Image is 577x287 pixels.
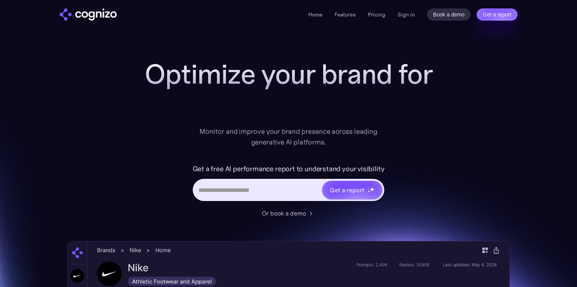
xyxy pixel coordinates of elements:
[136,59,441,89] h1: Optimize your brand for
[60,8,117,21] a: home
[367,190,370,193] img: star
[369,187,374,192] img: star
[262,209,315,218] a: Or book a demo
[262,209,306,218] div: Or book a demo
[367,187,369,188] img: star
[193,163,385,205] form: Hero URL Input Form
[193,163,385,175] label: Get a free AI performance report to understand your visibility
[398,10,415,19] a: Sign in
[60,8,117,21] img: cognizo logo
[427,8,471,21] a: Book a demo
[195,126,382,148] div: Monitor and improve your brand presence across leading generative AI platforms.
[335,11,356,18] a: Features
[477,8,517,21] a: Get a report
[368,11,385,18] a: Pricing
[308,11,322,18] a: Home
[330,185,364,195] div: Get a report
[321,180,383,200] a: Get a reportstarstarstar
